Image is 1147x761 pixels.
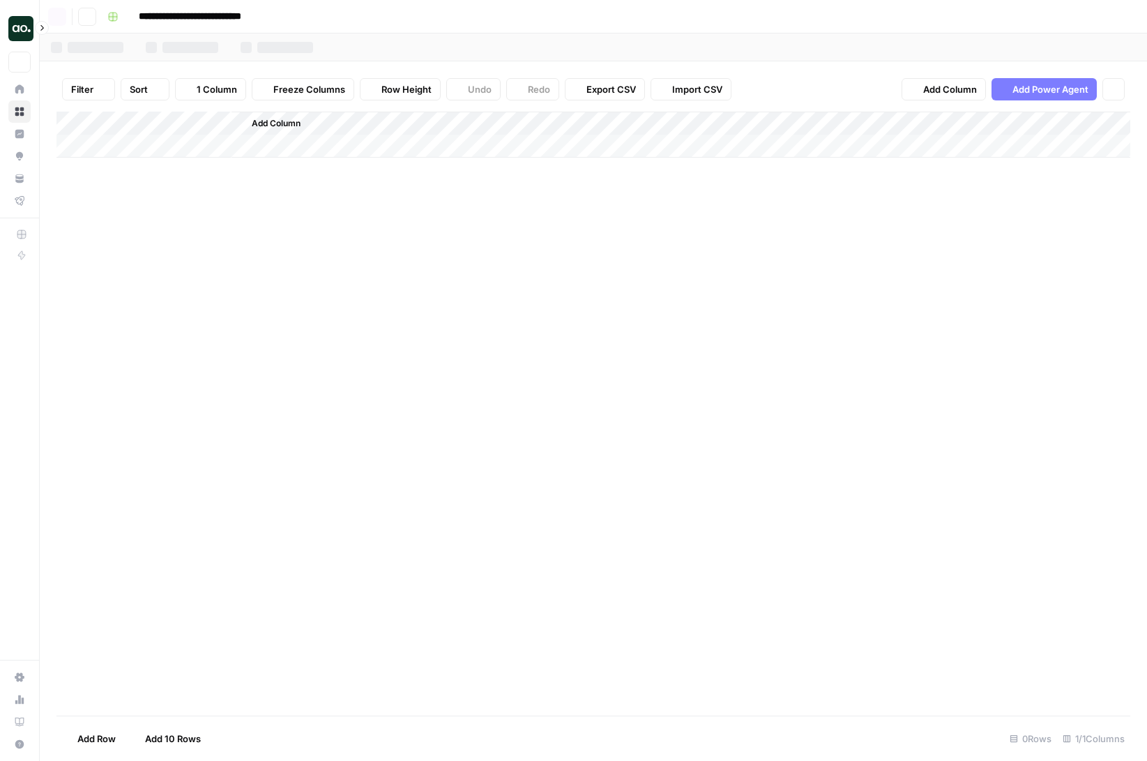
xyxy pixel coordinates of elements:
button: Export CSV [565,78,645,100]
button: Filter [62,78,115,100]
span: Redo [528,82,550,96]
button: Redo [506,78,559,100]
span: Add Power Agent [1012,82,1088,96]
a: Insights [8,123,31,145]
button: 1 Column [175,78,246,100]
button: Add 10 Rows [124,728,209,750]
button: Add Power Agent [992,78,1097,100]
a: Flightpath [8,190,31,212]
button: Add Row [56,728,124,750]
span: 1 Column [197,82,237,96]
span: Row Height [381,82,432,96]
span: Sort [130,82,148,96]
a: Opportunities [8,145,31,167]
a: Home [8,78,31,100]
a: Browse [8,100,31,123]
button: Row Height [360,78,441,100]
span: Add Row [77,732,116,746]
div: 1/1 Columns [1057,728,1130,750]
span: Filter [71,82,93,96]
div: 0 Rows [1004,728,1057,750]
a: Usage [8,688,31,711]
a: Learning Hub [8,711,31,733]
button: Undo [446,78,501,100]
span: Undo [468,82,492,96]
button: Freeze Columns [252,78,354,100]
button: Sort [121,78,169,100]
button: Import CSV [651,78,731,100]
span: Add 10 Rows [145,732,201,746]
span: Freeze Columns [273,82,345,96]
button: Add Column [234,114,306,133]
span: Add Column [923,82,977,96]
a: Settings [8,666,31,688]
button: Add Column [902,78,986,100]
button: Help + Support [8,733,31,755]
span: Add Column [252,117,301,130]
span: Import CSV [672,82,722,96]
img: Justina testing Logo [8,16,33,41]
button: Workspace: Justina testing [8,11,31,46]
a: Your Data [8,167,31,190]
span: Export CSV [586,82,636,96]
